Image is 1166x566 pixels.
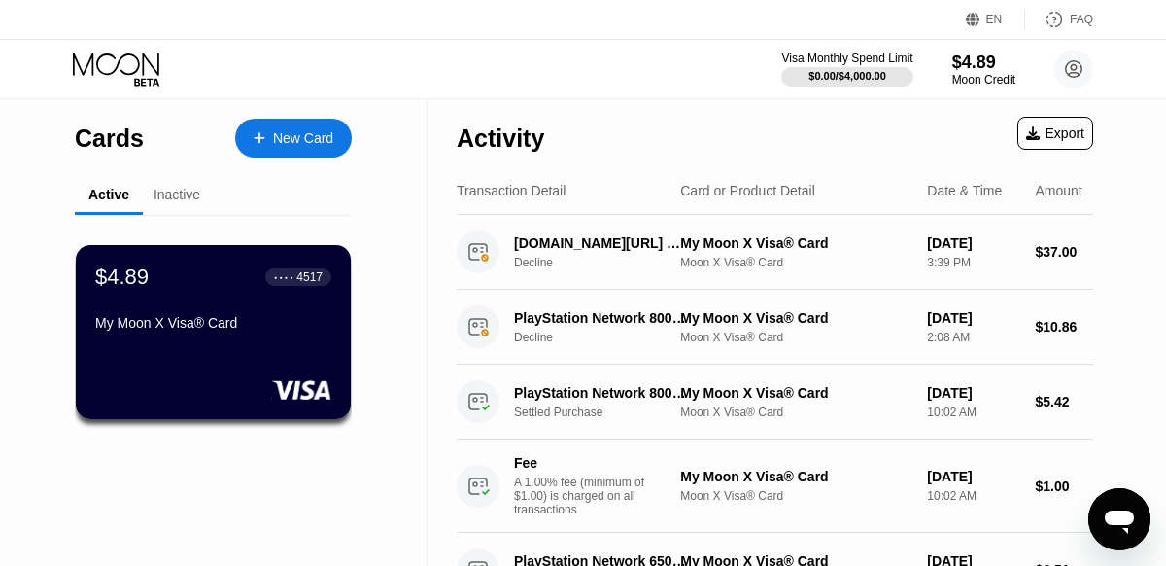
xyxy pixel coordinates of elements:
div: $37.00 [1036,244,1094,260]
div: PlayStation Network 800-3457669 USDeclineMy Moon X Visa® CardMoon X Visa® Card[DATE]2:08 AM$10.86 [457,290,1093,365]
div: PlayStation Network 800-3457669 USSettled PurchaseMy Moon X Visa® CardMoon X Visa® Card[DATE]10:0... [457,365,1093,440]
div: [DOMAIN_NAME][URL] SAN FRANCISCOUSDeclineMy Moon X Visa® CardMoon X Visa® Card[DATE]3:39 PM$37.00 [457,215,1093,290]
div: New Card [273,130,333,147]
div: Activity [457,124,544,153]
div: Moon X Visa® Card [680,256,911,269]
div: Date & Time [927,183,1002,198]
div: $0.00 / $4,000.00 [808,70,886,82]
div: Inactive [154,187,200,202]
div: My Moon X Visa® Card [680,469,911,484]
div: Card or Product Detail [680,183,815,198]
div: EN [966,10,1025,29]
div: My Moon X Visa® Card [680,235,911,251]
div: FAQ [1025,10,1093,29]
div: A 1.00% fee (minimum of $1.00) is charged on all transactions [514,476,660,516]
div: PlayStation Network 800-3457669 US [514,310,688,326]
div: Amount [1036,183,1082,198]
div: My Moon X Visa® Card [95,315,331,331]
div: FeeA 1.00% fee (minimum of $1.00) is charged on all transactionsMy Moon X Visa® CardMoon X Visa® ... [457,440,1093,533]
div: Export [1017,117,1093,150]
div: [DATE] [927,235,1019,251]
div: 10:02 AM [927,406,1019,419]
div: [DATE] [927,385,1019,401]
div: Active [88,187,129,202]
div: $10.86 [1036,319,1094,335]
div: Visa Monthly Spend Limit$0.00/$4,000.00 [781,52,912,87]
div: [DATE] [927,310,1019,326]
div: Decline [514,256,702,269]
div: 4517 [296,270,323,284]
div: $4.89 [952,53,1015,73]
div: Export [1026,125,1084,141]
div: PlayStation Network 800-3457669 US [514,385,688,401]
div: 10:02 AM [927,489,1019,503]
div: 2:08 AM [927,331,1019,344]
div: Moon X Visa® Card [680,331,911,344]
div: My Moon X Visa® Card [680,310,911,326]
div: $4.89● ● ● ●4517My Moon X Visa® Card [76,245,351,419]
div: Moon Credit [952,73,1015,87]
div: [DATE] [927,469,1019,484]
div: Transaction Detail [457,183,566,198]
div: Settled Purchase [514,406,702,419]
iframe: Button to launch messaging window [1088,488,1150,550]
div: Moon X Visa® Card [680,489,911,503]
div: New Card [235,119,352,158]
div: $5.42 [1036,394,1094,409]
div: Moon X Visa® Card [680,406,911,419]
div: My Moon X Visa® Card [680,385,911,401]
div: $1.00 [1036,478,1094,494]
div: 3:39 PM [927,256,1019,269]
div: Decline [514,331,702,344]
div: EN [986,13,1003,26]
div: Visa Monthly Spend Limit [781,52,912,65]
div: FAQ [1070,13,1093,26]
div: $4.89Moon Credit [952,53,1015,87]
div: $4.89 [95,265,149,290]
div: [DOMAIN_NAME][URL] SAN FRANCISCOUS [514,235,688,251]
div: Fee [514,455,650,471]
div: ● ● ● ● [274,274,293,280]
div: Cards [75,124,144,153]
